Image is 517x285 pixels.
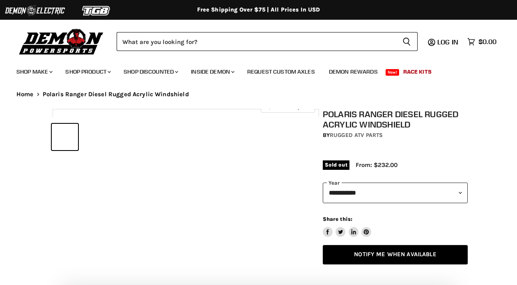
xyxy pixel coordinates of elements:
[241,63,321,80] a: Request Custom Axles
[397,63,438,80] a: Race Kits
[265,104,310,110] span: Click to expand
[434,38,463,46] a: Log in
[59,63,116,80] a: Shop Product
[117,32,396,51] input: Search
[386,69,400,76] span: New!
[16,27,106,56] img: Demon Powersports
[330,132,383,139] a: Rugged ATV Parts
[117,32,418,51] form: Product
[437,38,458,46] span: Log in
[43,91,189,98] span: Polaris Ranger Diesel Rugged Acrylic Windshield
[117,63,183,80] a: Shop Discounted
[4,3,66,19] img: Demon Electric Logo 2
[323,63,384,80] a: Demon Rewards
[396,32,418,51] button: Search
[323,131,468,140] div: by
[10,63,57,80] a: Shop Make
[16,91,34,98] a: Home
[185,63,239,80] a: Inside Demon
[323,160,349,169] span: Sold out
[323,183,468,203] select: year
[463,36,501,48] a: $0.00
[66,3,127,19] img: TGB Logo 2
[323,245,468,264] a: Notify Me When Available
[323,215,372,237] aside: Share this:
[323,216,352,222] span: Share this:
[356,161,398,169] span: From: $232.00
[323,109,468,130] h1: Polaris Ranger Diesel Rugged Acrylic Windshield
[52,124,78,150] button: IMAGE thumbnail
[10,60,494,80] ul: Main menu
[478,38,496,46] span: $0.00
